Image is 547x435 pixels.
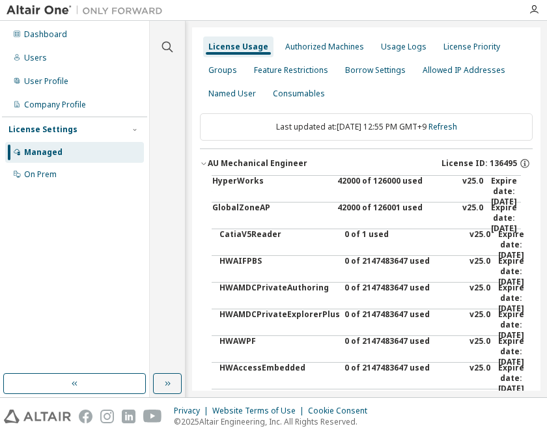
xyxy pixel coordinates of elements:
[219,363,337,394] div: HWAccessEmbedded
[24,147,63,158] div: Managed
[24,53,47,63] div: Users
[219,256,521,287] button: HWAIFPBS0 of 2147483647 usedv25.0Expire date:[DATE]
[7,4,169,17] img: Altair One
[8,124,77,135] div: License Settings
[381,42,427,52] div: Usage Logs
[208,65,237,76] div: Groups
[212,203,521,234] button: GlobalZoneAP42000 of 126001 usedv25.0Expire date:[DATE]
[254,65,328,76] div: Feature Restrictions
[219,336,337,367] div: HWAWPF
[470,389,490,421] div: v25.0
[212,176,521,207] button: HyperWorks42000 of 126000 usedv25.0Expire date:[DATE]
[212,203,330,234] div: GlobalZoneAP
[143,410,162,423] img: youtube.svg
[344,363,462,394] div: 0 of 2147483647 used
[344,336,462,367] div: 0 of 2147483647 used
[24,100,86,110] div: Company Profile
[174,416,375,427] p: © 2025 Altair Engineering, Inc. All Rights Reserved.
[4,410,71,423] img: altair_logo.svg
[285,42,364,52] div: Authorized Machines
[491,203,521,234] div: Expire date: [DATE]
[308,406,375,416] div: Cookie Consent
[219,389,337,421] div: HWActivate
[498,336,528,367] div: Expire date: [DATE]
[344,283,462,314] div: 0 of 2147483647 used
[200,113,533,141] div: Last updated at: [DATE] 12:55 PM GMT+9
[200,149,533,178] button: AU Mechanical EngineerLicense ID: 136495
[344,389,462,421] div: 0 of 2147483647 used
[498,256,528,287] div: Expire date: [DATE]
[219,229,521,260] button: CatiaV5Reader0 of 1 usedv25.0Expire date:[DATE]
[219,389,521,421] button: HWActivate0 of 2147483647 usedv25.0Expire date:[DATE]
[470,283,490,314] div: v25.0
[273,89,325,99] div: Consumables
[219,363,521,394] button: HWAccessEmbedded0 of 2147483647 usedv25.0Expire date:[DATE]
[470,363,490,394] div: v25.0
[442,158,517,169] span: License ID: 136495
[470,309,490,341] div: v25.0
[470,256,490,287] div: v25.0
[498,389,528,421] div: Expire date: [DATE]
[24,29,67,40] div: Dashboard
[470,229,490,260] div: v25.0
[100,410,114,423] img: instagram.svg
[337,176,455,207] div: 42000 of 126000 used
[208,42,268,52] div: License Usage
[491,176,521,207] div: Expire date: [DATE]
[219,229,337,260] div: CatiaV5Reader
[345,65,406,76] div: Borrow Settings
[443,42,500,52] div: License Priority
[498,229,528,260] div: Expire date: [DATE]
[208,158,307,169] div: AU Mechanical Engineer
[219,309,521,341] button: HWAMDCPrivateExplorerPlus0 of 2147483647 usedv25.0Expire date:[DATE]
[470,336,490,367] div: v25.0
[462,203,483,234] div: v25.0
[212,176,330,207] div: HyperWorks
[208,89,256,99] div: Named User
[219,336,521,367] button: HWAWPF0 of 2147483647 usedv25.0Expire date:[DATE]
[24,76,68,87] div: User Profile
[219,256,337,287] div: HWAIFPBS
[498,283,528,314] div: Expire date: [DATE]
[219,283,337,314] div: HWAMDCPrivateAuthoring
[212,406,308,416] div: Website Terms of Use
[462,176,483,207] div: v25.0
[79,410,92,423] img: facebook.svg
[344,309,462,341] div: 0 of 2147483647 used
[344,229,462,260] div: 0 of 1 used
[498,309,528,341] div: Expire date: [DATE]
[122,410,135,423] img: linkedin.svg
[423,65,505,76] div: Allowed IP Addresses
[219,283,521,314] button: HWAMDCPrivateAuthoring0 of 2147483647 usedv25.0Expire date:[DATE]
[337,203,455,234] div: 42000 of 126001 used
[174,406,212,416] div: Privacy
[428,121,457,132] a: Refresh
[344,256,462,287] div: 0 of 2147483647 used
[24,169,57,180] div: On Prem
[219,309,337,341] div: HWAMDCPrivateExplorerPlus
[498,363,528,394] div: Expire date: [DATE]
